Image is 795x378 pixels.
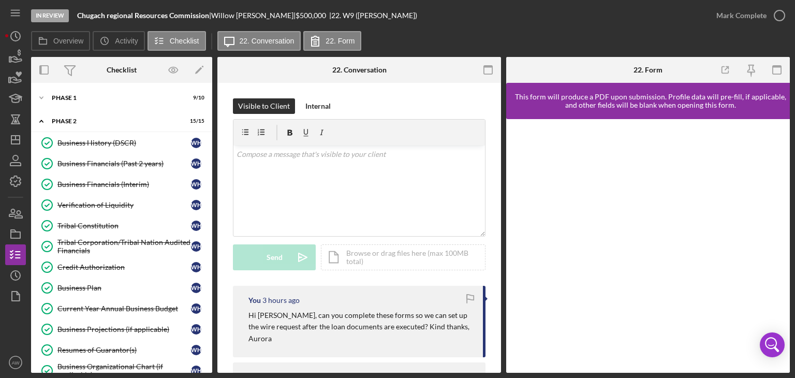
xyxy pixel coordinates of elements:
button: Send [233,244,316,270]
div: Open Intercom Messenger [760,332,785,357]
a: Credit AuthorizationWH [36,257,207,278]
div: Visible to Client [238,98,290,114]
label: 22. Conversation [240,37,295,45]
button: Internal [300,98,336,114]
div: Current Year Annual Business Budget [57,304,191,313]
div: | 22. W9 ([PERSON_NAME]) [329,11,417,20]
button: Mark Complete [706,5,790,26]
div: W H [191,345,201,355]
div: W H [191,262,201,272]
div: W H [191,138,201,148]
div: Business Financials (Interim) [57,180,191,188]
a: Business Financials (Interim)WH [36,174,207,195]
div: Business Plan [57,284,191,292]
a: Business Projections (if applicable)WH [36,319,207,340]
div: 22. Form [634,66,662,74]
b: Chugach regional Resources Commission [77,11,209,20]
div: Tribal Corporation/Tribal Nation Audited Financials [57,238,191,255]
p: Hi [PERSON_NAME], can you complete these forms so we can set up the wire request after the loan d... [248,310,473,344]
div: In Review [31,9,69,22]
label: Activity [115,37,138,45]
div: 22. Conversation [332,66,387,74]
a: Business Financials (Past 2 years)WH [36,153,207,174]
div: W H [191,241,201,252]
div: Business Financials (Past 2 years) [57,159,191,168]
button: AW [5,352,26,373]
time: 2025-09-15 18:48 [262,296,300,304]
div: W H [191,303,201,314]
div: 9 / 10 [186,95,204,101]
a: Business PlanWH [36,278,207,298]
div: W H [191,366,201,376]
div: This form will produce a PDF upon submission. Profile data will pre-fill, if applicable, and othe... [511,93,790,109]
a: Resumes of Guarantor(s)WH [36,340,207,360]
div: Willow [PERSON_NAME] | [211,11,296,20]
div: Checklist [107,66,137,74]
div: Phase 1 [52,95,179,101]
a: Verification of LiquidityWH [36,195,207,215]
div: W H [191,221,201,231]
a: Tribal ConstitutionWH [36,215,207,236]
div: W H [191,283,201,293]
text: AW [11,360,20,366]
a: Business History (DSCR)WH [36,133,207,153]
div: W H [191,158,201,169]
label: 22. Form [326,37,355,45]
div: Mark Complete [716,5,767,26]
iframe: Lenderfit form [517,129,781,362]
div: Credit Authorization [57,263,191,271]
button: Overview [31,31,90,51]
div: Send [267,244,283,270]
button: 22. Form [303,31,361,51]
div: Tribal Constitution [57,222,191,230]
a: Tribal Corporation/Tribal Nation Audited FinancialsWH [36,236,207,257]
div: Business Projections (if applicable) [57,325,191,333]
div: W H [191,324,201,335]
button: Checklist [148,31,206,51]
div: | [77,11,211,20]
a: Current Year Annual Business BudgetWH [36,298,207,319]
button: Activity [93,31,144,51]
label: Checklist [170,37,199,45]
div: Verification of Liquidity [57,201,191,209]
div: 15 / 15 [186,118,204,124]
label: Overview [53,37,83,45]
div: Business History (DSCR) [57,139,191,147]
div: Phase 2 [52,118,179,124]
div: Resumes of Guarantor(s) [57,346,191,354]
div: Internal [305,98,331,114]
div: W H [191,200,201,210]
button: 22. Conversation [217,31,301,51]
div: W H [191,179,201,190]
span: $500,000 [296,11,326,20]
div: You [248,296,261,304]
button: Visible to Client [233,98,295,114]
